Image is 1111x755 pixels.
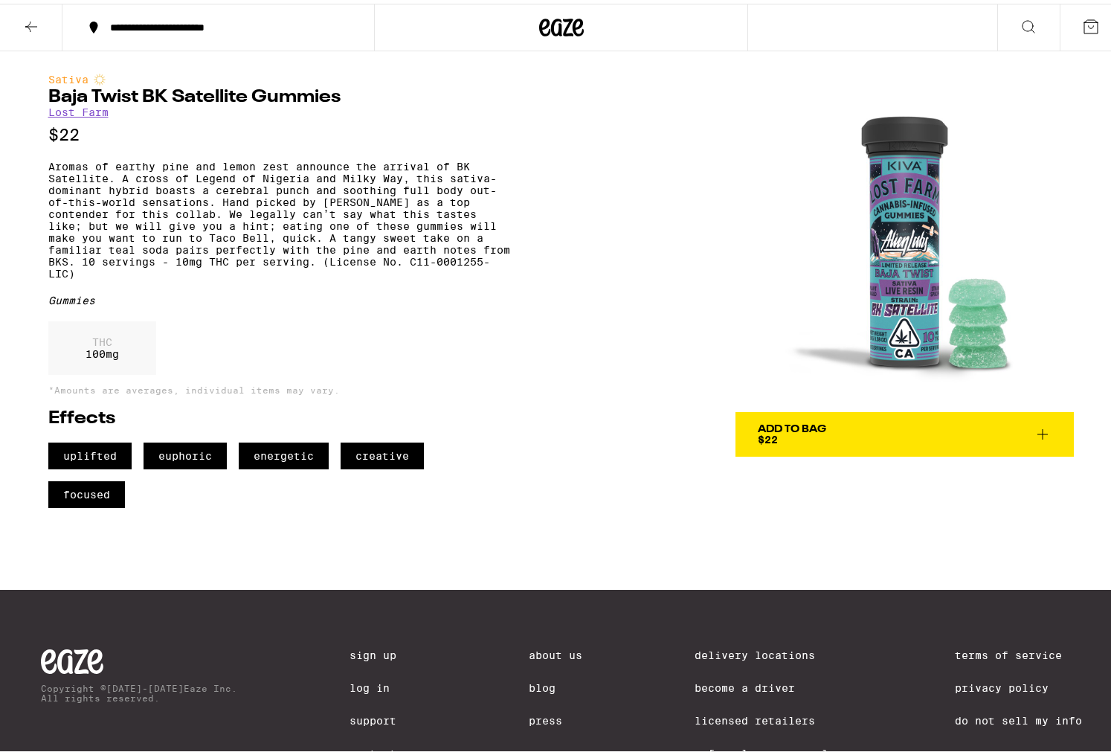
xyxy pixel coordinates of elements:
[735,70,1074,408] img: Lost Farm - Baja Twist BK Satellite Gummies
[48,122,510,141] p: $22
[529,678,582,690] a: Blog
[239,439,329,466] span: energetic
[144,439,227,466] span: euphoric
[350,646,416,658] a: Sign Up
[86,332,119,344] p: THC
[341,439,424,466] span: creative
[48,85,510,103] h1: Baja Twist BK Satellite Gummies
[695,678,842,690] a: Become a Driver
[48,70,510,82] div: Sativa
[48,406,510,424] h2: Effects
[48,439,132,466] span: uplifted
[695,646,842,658] a: Delivery Locations
[758,430,778,442] span: $22
[48,157,510,276] p: Aromas of earthy pine and lemon zest announce the arrival of BK Satellite. A cross of Legend of N...
[350,678,416,690] a: Log In
[695,711,842,723] a: Licensed Retailers
[48,318,156,371] div: 100 mg
[34,10,65,24] span: Help
[48,291,510,303] div: Gummies
[735,408,1074,453] button: Add To Bag$22
[955,678,1082,690] a: Privacy Policy
[350,711,416,723] a: Support
[529,711,582,723] a: Press
[41,680,237,699] p: Copyright © [DATE]-[DATE] Eaze Inc. All rights reserved.
[758,420,826,431] div: Add To Bag
[48,382,510,391] p: *Amounts are averages, individual items may vary.
[955,646,1082,658] a: Terms of Service
[94,70,106,82] img: sativaColor.svg
[48,103,109,115] a: Lost Farm
[955,711,1082,723] a: Do Not Sell My Info
[529,646,582,658] a: About Us
[48,478,125,504] span: focused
